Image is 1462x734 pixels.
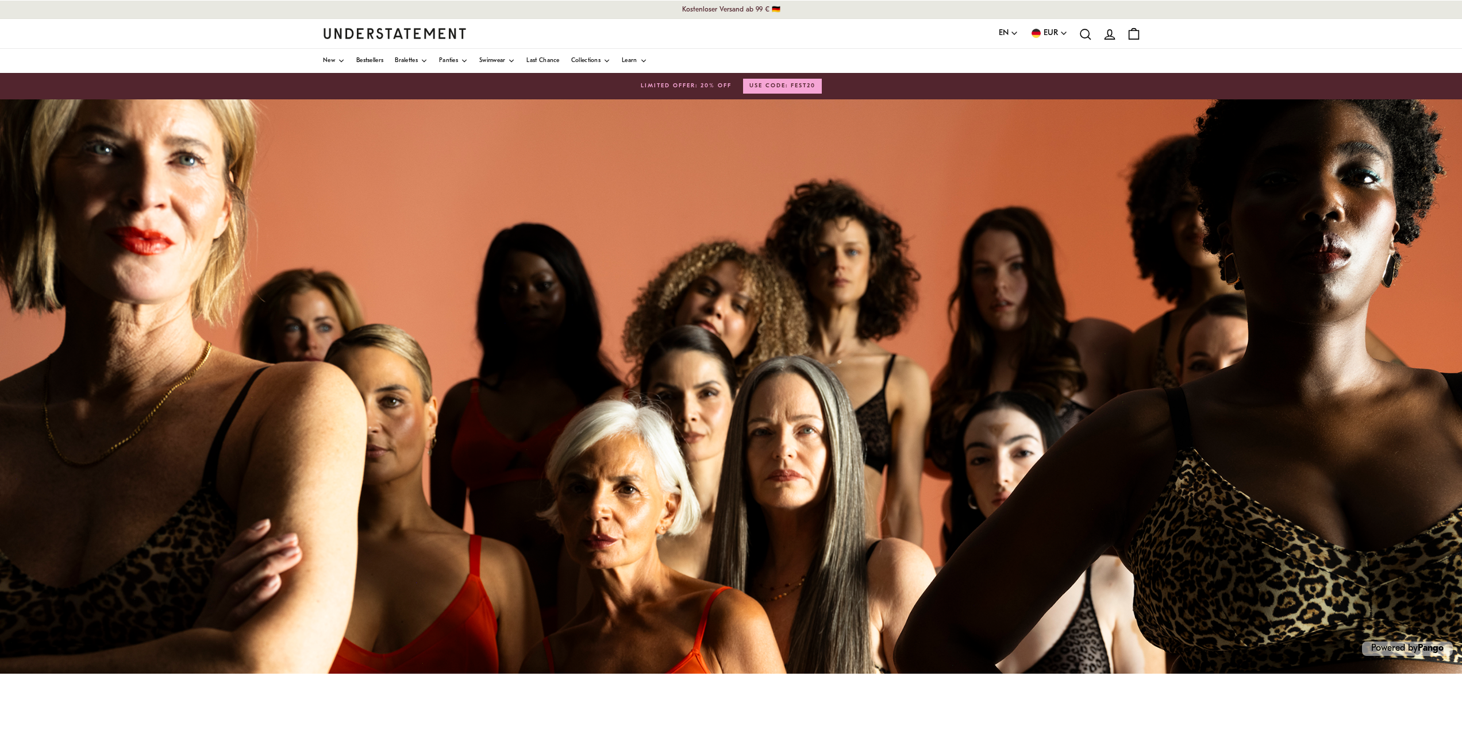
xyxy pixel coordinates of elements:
span: Bestsellers [356,58,383,64]
button: USE CODE: FEST20 [743,79,822,94]
a: New [323,49,345,73]
a: Panties [439,49,468,73]
a: Understatement Homepage [323,28,467,38]
span: Panties [439,58,458,64]
span: EN [999,27,1009,40]
span: New [323,58,335,64]
p: Kostenloser Versand ab 99 € 🇩🇪 [645,2,818,17]
a: Collections [571,49,610,73]
a: Bralettes [395,49,428,73]
a: LIMITED OFFER: 20% OFFUSE CODE: FEST20 [323,79,1139,94]
a: Learn [622,49,647,73]
p: Powered by [1362,642,1453,656]
span: Bralettes [395,58,418,64]
span: Swimwear [479,58,505,64]
span: Collections [571,58,601,64]
button: EN [999,27,1018,40]
a: Pango [1418,644,1444,653]
span: Learn [622,58,637,64]
span: EUR [1044,27,1058,40]
span: LIMITED OFFER: 20% OFF [641,82,732,91]
span: Last Chance [526,58,559,64]
button: EUR [1030,27,1068,40]
a: Last Chance [526,49,559,73]
a: Swimwear [479,49,515,73]
a: Bestsellers [356,49,383,73]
